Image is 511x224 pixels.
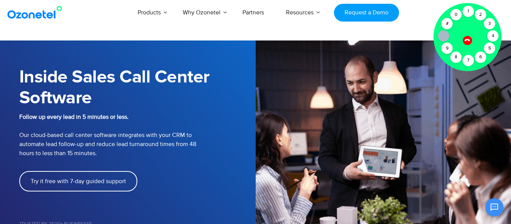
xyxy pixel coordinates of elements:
div: # [441,18,453,30]
div: 9 [441,43,453,54]
div: 5 [484,43,495,54]
div: 0 [450,9,462,20]
div: 8 [450,51,462,63]
span: Try it free with 7-day guided support [31,178,126,184]
p: Our cloud-based call center software integrates with your CRM to automate lead follow-up and redu... [19,112,256,158]
div: 6 [475,51,486,63]
button: Open chat [485,198,503,216]
b: Follow up every lead in 5 minutes or less. [19,113,129,121]
a: Request a Demo [334,4,399,22]
div: 2 [475,9,486,20]
div: 4 [487,30,499,42]
div: 7 [463,55,474,66]
div: 3 [484,18,495,30]
a: Try it free with 7-day guided support [19,171,137,191]
div: 1 [463,6,474,17]
h1: Inside Sales Call Center Software [19,67,256,109]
